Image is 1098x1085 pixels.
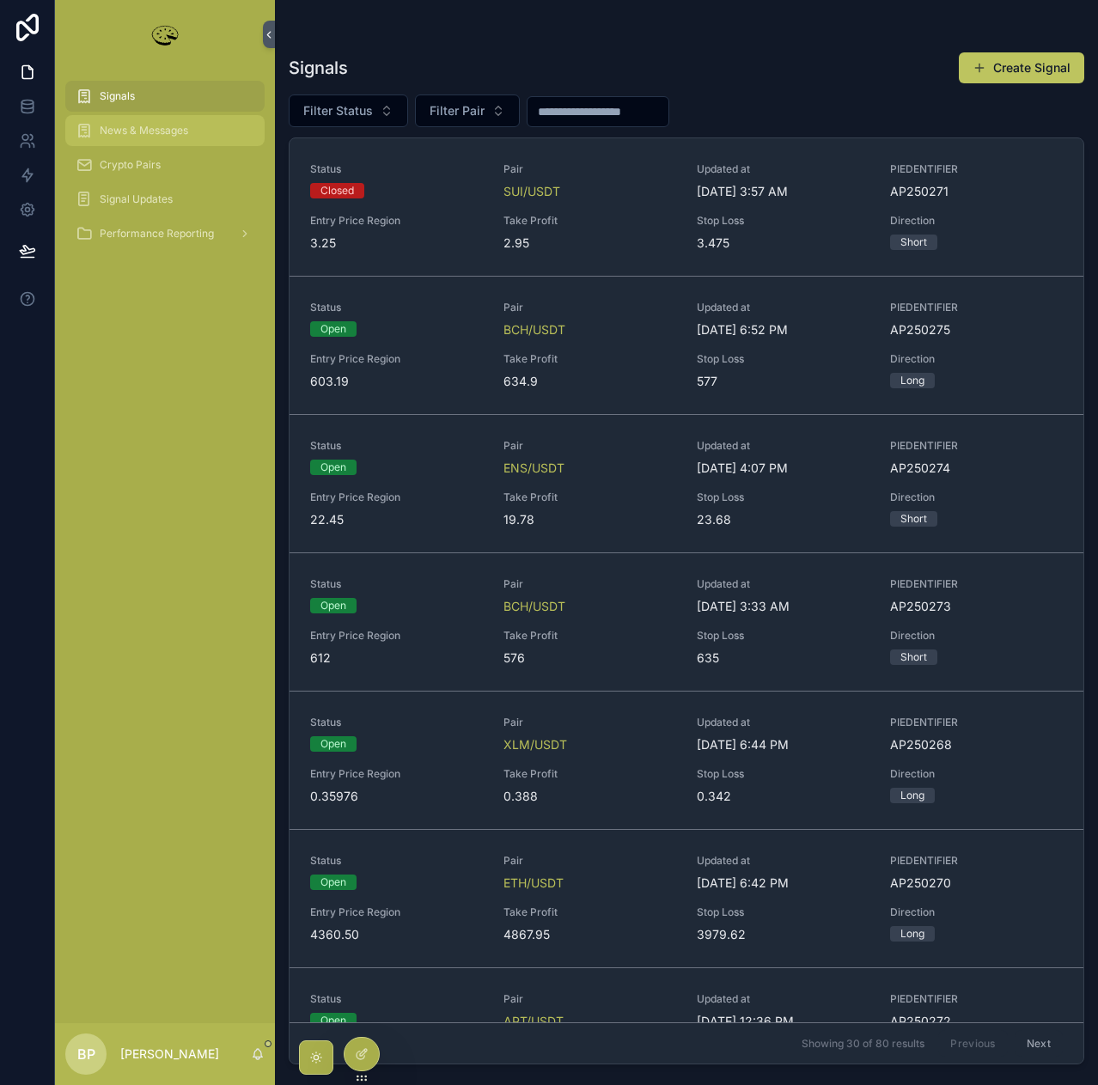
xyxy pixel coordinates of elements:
h1: Signals [289,56,348,80]
span: AP250268 [890,736,1063,753]
span: 23.68 [697,511,869,528]
span: [DATE] 6:42 PM [697,875,869,892]
span: Updated at [697,992,869,1006]
span: PIEDENTIFIER [890,301,1063,314]
span: 0.342 [697,788,869,805]
div: scrollable content [55,69,275,271]
a: SUI/USDT [503,183,560,200]
img: App logo [148,21,182,48]
span: Take Profit [503,491,676,504]
span: 0.388 [503,788,676,805]
span: Showing 30 of 80 results [802,1037,924,1051]
span: 612 [310,649,483,667]
span: Entry Price Region [310,491,483,504]
span: [DATE] 4:07 PM [697,460,869,477]
a: BCH/USDT [503,598,565,615]
a: Signals [65,81,265,112]
a: StatusOpenPairETH/USDTUpdated at[DATE] 6:42 PMPIEDENTIFIERAP250270Entry Price Region4360.50Take P... [290,829,1083,967]
span: PIEDENTIFIER [890,162,1063,176]
span: Signals [100,89,135,103]
span: 576 [503,649,676,667]
span: [DATE] 6:52 PM [697,321,869,338]
span: 634.9 [503,373,676,390]
span: News & Messages [100,124,188,137]
span: Pair [503,716,676,729]
span: 0.35976 [310,788,483,805]
span: Updated at [697,162,869,176]
span: Filter Pair [430,102,485,119]
span: PIEDENTIFIER [890,854,1063,868]
span: Pair [503,301,676,314]
span: AP250271 [890,183,1063,200]
span: [DATE] 12:36 PM [697,1013,869,1030]
span: Direction [890,491,1063,504]
span: Stop Loss [697,629,869,643]
span: Updated at [697,439,869,453]
span: 603.19 [310,373,483,390]
span: AP250270 [890,875,1063,892]
a: XLM/USDT [503,736,567,753]
span: Status [310,439,483,453]
div: Open [320,460,346,475]
span: 635 [697,649,869,667]
div: Closed [320,183,354,198]
span: Status [310,577,483,591]
span: 22.45 [310,511,483,528]
a: BCH/USDT [503,321,565,338]
span: Pair [503,992,676,1006]
span: PIEDENTIFIER [890,992,1063,1006]
div: Short [900,235,927,250]
a: Signal Updates [65,184,265,215]
span: PIEDENTIFIER [890,439,1063,453]
div: Open [320,321,346,337]
span: Pair [503,854,676,868]
span: AP250274 [890,460,1063,477]
span: Updated at [697,716,869,729]
span: AP250275 [890,321,1063,338]
a: APT/USDT [503,1013,564,1030]
span: Entry Price Region [310,214,483,228]
span: PIEDENTIFIER [890,716,1063,729]
button: Next [1015,1030,1063,1057]
span: ETH/USDT [503,875,564,892]
span: Signal Updates [100,192,173,206]
span: Stop Loss [697,214,869,228]
span: Updated at [697,577,869,591]
div: Open [320,1013,346,1028]
div: Open [320,875,346,890]
span: Take Profit [503,905,676,919]
a: StatusOpenPairBCH/USDTUpdated at[DATE] 3:33 AMPIEDENTIFIERAP250273Entry Price Region612Take Profi... [290,552,1083,691]
a: Create Signal [959,52,1084,83]
a: Crypto Pairs [65,149,265,180]
span: Status [310,992,483,1006]
a: Performance Reporting [65,218,265,249]
div: Long [900,788,924,803]
a: StatusOpenPairXLM/USDTUpdated at[DATE] 6:44 PMPIEDENTIFIERAP250268Entry Price Region0.35976Take P... [290,691,1083,829]
span: Pair [503,439,676,453]
span: Direction [890,767,1063,781]
span: 2.95 [503,235,676,252]
span: Status [310,301,483,314]
span: Status [310,162,483,176]
span: [DATE] 6:44 PM [697,736,869,753]
div: Open [320,598,346,613]
a: News & Messages [65,115,265,146]
span: Entry Price Region [310,352,483,366]
span: PIEDENTIFIER [890,577,1063,591]
span: Take Profit [503,629,676,643]
span: 577 [697,373,869,390]
span: 4360.50 [310,926,483,943]
a: ENS/USDT [503,460,564,477]
button: Select Button [415,94,520,127]
span: Status [310,716,483,729]
span: Crypto Pairs [100,158,161,172]
span: Take Profit [503,352,676,366]
a: StatusClosedPairSUI/USDTUpdated at[DATE] 3:57 AMPIEDENTIFIERAP250271Entry Price Region3.25Take Pr... [290,138,1083,276]
span: Take Profit [503,214,676,228]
